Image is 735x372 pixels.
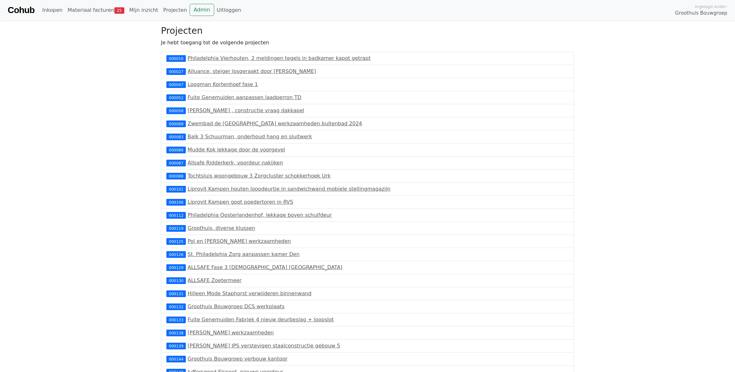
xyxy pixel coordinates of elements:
[188,81,258,87] a: Loogman Kortenhoef fase 1
[65,4,127,17] a: Materiaal facturen25
[188,303,285,310] a: Groothuis Bouwgroep DCS werkplaats
[166,238,186,244] div: 000125
[188,186,391,192] a: Liprovit Kampen houten loopdeurtje in sandwichwand mobiele stellingmagazijn
[188,107,304,113] a: [PERSON_NAME] , constructie vraag dakkapel
[188,238,291,244] a: Pol en [PERSON_NAME] werkzaamheden
[188,173,331,179] a: Tochtsluis woongebouw 3 Zorgcluster schokkerhoek Urk
[188,264,343,270] a: ALLSAFE Fase 3 [DEMOGRAPHIC_DATA] [GEOGRAPHIC_DATA]
[188,55,371,61] a: Philadelphia Vierhouten, 2 meldingen tegels in badkamer kapot getrapt
[166,317,186,323] div: 000133
[214,4,244,17] a: Uitloggen
[188,120,362,127] a: Zwembad de [GEOGRAPHIC_DATA] werkzaamheden buitenbad 2024
[166,186,186,192] div: 000101
[188,212,332,218] a: Philadelphia Oosterlandenhof, lekkage boven schuifdeur
[40,4,65,17] a: Inkopen
[166,277,186,284] div: 000130
[188,317,334,323] a: Fuite Genemuiden Fabriek 4 nieuw deurbeslag + loopslot
[695,4,727,10] span: Ingelogd onder:
[188,134,312,140] a: Balk 3 Schuurman, onderhoud hang en sluitwerk
[166,212,186,218] div: 000112
[166,173,186,179] div: 000088
[188,277,242,283] a: ALLSAFE Zoetermeer
[188,356,287,362] a: Groothuis Bouwgroep verbouw kantoor
[161,26,574,36] h3: Projecten
[188,160,283,166] a: Allsafe Ridderkerk, voordeur nakijken
[166,290,186,297] div: 000131
[166,81,186,88] div: 000047
[188,330,274,336] a: [PERSON_NAME] werkzaamheden
[166,343,186,349] div: 000139
[188,68,316,74] a: Alluance, steiger losgeraakt door [PERSON_NAME]
[188,199,293,205] a: Liprovit Kampen goot poedertoren in RVS
[8,3,34,18] a: Cohub
[166,199,186,205] div: 000106
[166,264,186,271] div: 000129
[166,251,186,258] div: 000126
[188,94,302,100] a: Fuite Genemuiden aanpassen laadperron TD
[188,225,255,231] a: Groothuis, diverse klussen
[161,4,190,17] a: Projecten
[190,4,214,16] a: Admin
[161,39,574,47] p: Je hebt toegang tot de volgende projecten
[188,343,340,349] a: [PERSON_NAME] IPS verstevigen staalconstructie gebouw 5
[166,134,186,140] div: 000083
[166,330,186,336] div: 000138
[188,147,285,153] a: Mudde Kok lekkage door de voorgevel
[188,251,300,257] a: St. Philadelphia Zorg aanpassen kamer Den
[166,147,186,153] div: 000086
[127,4,161,17] a: Mijn inzicht
[166,356,186,362] div: 000144
[166,94,186,101] div: 000052
[166,68,186,75] div: 000027
[166,107,186,114] div: 000058
[188,290,312,296] a: Hilleen Mode Staphorst verwijderen binnenwand
[166,160,186,166] div: 000087
[166,225,186,231] div: 000119
[166,120,186,127] div: 000068
[675,10,727,17] span: Groothuis Bouwgroep
[166,55,186,62] div: 000016
[114,7,124,14] span: 25
[166,303,186,310] div: 000132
